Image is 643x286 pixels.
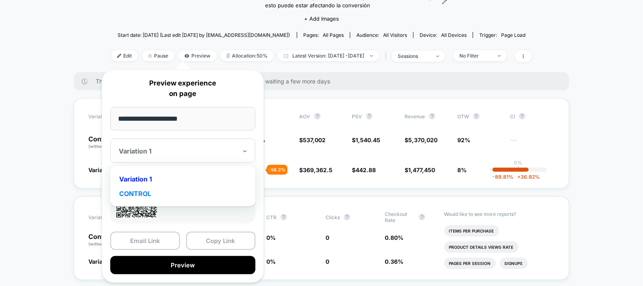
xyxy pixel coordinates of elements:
span: 369,362.5 [303,166,332,173]
div: Pages: [303,32,344,38]
span: Clicks [326,214,340,220]
button: ? [473,113,480,120]
p: 0% [514,160,522,166]
img: rebalance [227,53,230,58]
li: Signups [500,258,528,269]
span: $ [405,137,437,143]
img: calendar [284,54,288,58]
span: -89.81 % [493,174,513,180]
span: $ [299,166,332,173]
p: Control [88,233,139,247]
span: Page Load [501,32,525,38]
span: Latest Version: [DATE] - [DATE] [278,50,379,61]
li: Items Per Purchase [444,225,499,237]
span: 0.80 % [385,234,403,241]
span: 0 % [266,234,276,241]
span: + [517,174,521,180]
div: Audience: [356,32,407,38]
img: end [436,55,439,57]
span: Revenue [405,113,425,120]
button: ? [281,214,287,220]
span: 442.88 [356,166,376,173]
span: $ [299,137,326,143]
img: end [498,55,501,57]
div: Trigger: [479,32,525,38]
img: edit [117,54,121,58]
button: Copy Link [186,232,256,250]
img: end [370,55,373,57]
div: No Filter [459,53,492,59]
span: $ [352,137,380,143]
span: Checkout Rate [385,211,415,223]
span: Device: [413,32,473,38]
span: There are still no statistically significant results. We recommend waiting a few more days [96,78,553,85]
span: Variation 1 [88,258,117,265]
span: Variation [88,211,133,223]
span: $ [352,166,376,173]
span: Pause [142,50,174,61]
span: all pages [323,32,344,38]
span: 0.36 % [385,258,403,265]
div: Variation 1 [114,172,251,186]
span: | [383,50,392,62]
span: 537,002 [303,137,326,143]
span: 8% [457,166,467,173]
span: Preview [178,50,216,61]
span: Variation 1 [88,166,117,173]
span: Edit [111,50,138,61]
span: 0 [326,258,329,265]
p: Would like to see more reports? [444,211,555,217]
img: end [148,54,152,58]
p: Preview experience on page [110,78,255,99]
span: 1,540.45 [356,137,380,143]
li: Pages Per Session [444,258,496,269]
span: 92% [457,137,470,143]
span: (without changes) [88,241,125,246]
span: CI [510,113,555,120]
span: Variation [88,113,133,120]
span: 5,370,020 [408,137,437,143]
span: All Visitors [383,32,407,38]
span: Start date: [DATE] (Last edit [DATE] by [EMAIL_ADDRESS][DOMAIN_NAME]) [118,32,290,38]
p: | [517,166,519,172]
span: PSV [352,113,362,120]
span: 0 % [266,258,276,265]
button: ? [429,113,435,120]
button: ? [419,214,425,220]
button: ? [344,214,350,220]
div: CONTROL [114,186,251,201]
span: $ [405,166,435,173]
span: 0 [326,234,329,241]
span: --- [510,138,555,149]
span: 1,477,450 [408,166,435,173]
div: - 58.2 % [267,165,287,175]
span: 36.92 % [513,174,540,180]
span: OTW [457,113,502,120]
span: (without changes) [88,144,125,149]
p: Control [88,136,133,149]
span: + Add Images [304,15,339,22]
div: sessions [398,53,430,59]
button: ? [519,113,525,120]
button: Preview [110,256,255,274]
button: ? [366,113,373,120]
li: Product Details Views Rate [444,241,519,253]
button: Email Link [110,232,180,250]
span: all devices [441,32,467,38]
button: ? [314,113,321,120]
span: AOV [299,113,310,120]
span: Allocation: 50% [221,50,274,61]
